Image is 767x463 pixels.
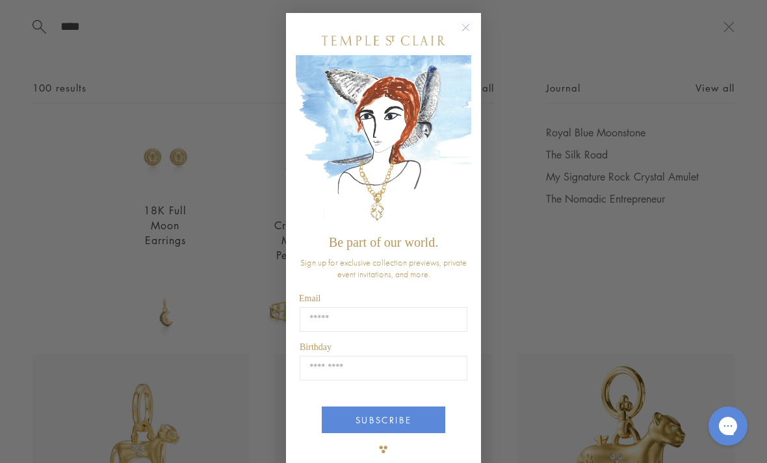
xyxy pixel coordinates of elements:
[322,36,445,45] img: Temple St. Clair
[300,307,467,332] input: Email
[296,55,471,229] img: c4a9eb12-d91a-4d4a-8ee0-386386f4f338.jpeg
[329,235,438,249] span: Be part of our world.
[370,436,396,462] img: TSC
[464,26,480,42] button: Close dialog
[300,257,467,280] span: Sign up for exclusive collection previews, private event invitations, and more.
[300,342,331,352] span: Birthday
[702,402,754,450] iframe: Gorgias live chat messenger
[299,294,320,303] span: Email
[322,407,445,433] button: SUBSCRIBE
